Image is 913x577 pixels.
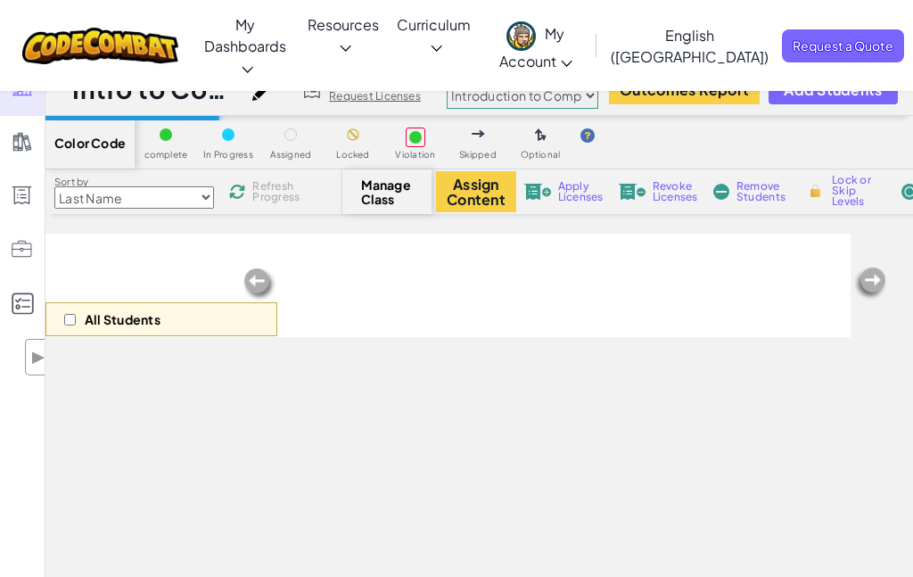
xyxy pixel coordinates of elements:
span: Color Code [54,136,126,150]
a: English ([GEOGRAPHIC_DATA]) [602,11,777,80]
img: iconPencil.svg [252,83,270,101]
span: Optional [521,150,561,160]
span: ▶ [30,344,45,370]
p: All Students [85,312,160,326]
span: In Progress [203,150,253,160]
span: Skipped [459,150,497,160]
img: IconReload.svg [229,184,245,200]
span: Remove Students [736,181,790,202]
span: Violation [395,150,435,160]
img: IconLicenseApply.svg [524,184,551,200]
img: avatar [506,21,536,51]
img: IconLicenseRevoke.svg [619,184,646,200]
button: Assign Content [436,171,516,212]
span: English ([GEOGRAPHIC_DATA]) [611,26,769,66]
img: Arrow_Left_Inactive.png [852,266,888,301]
a: Request Licenses [329,89,424,103]
span: Manage Class [361,177,414,206]
img: IconSkippedLevel.svg [472,130,485,137]
a: My Account [480,7,591,85]
a: Request a Quote [782,29,904,62]
img: IconRemoveStudents.svg [713,184,729,200]
span: Refresh Progress [252,181,308,202]
span: Revoke Licenses [653,181,698,202]
img: CodeCombat logo [22,28,178,64]
span: My Dashboards [204,15,286,55]
span: Assigned [270,150,312,160]
img: IconHint.svg [580,128,595,143]
span: Add Students [784,82,882,97]
span: Lock or Skip Levels [832,175,884,207]
label: Sort by [54,175,214,189]
img: IconOptionalLevel.svg [535,128,547,143]
span: Apply Licenses [558,181,604,202]
span: complete [144,150,188,160]
span: My Account [499,24,572,70]
span: Locked [336,150,369,160]
span: Resources [308,15,379,34]
img: Arrow_Left_Inactive.png [242,267,277,302]
img: IconLock.svg [806,183,825,199]
span: Curriculum [397,15,471,34]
